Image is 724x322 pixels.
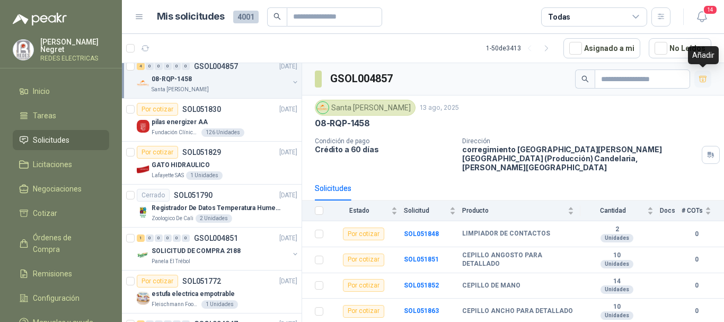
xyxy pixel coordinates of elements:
div: Por cotizar [137,146,178,159]
div: 1 - 50 de 3413 [486,40,555,57]
img: Company Logo [137,292,149,304]
span: 14 [703,5,718,15]
img: Company Logo [137,206,149,219]
div: 1 Unidades [201,300,238,309]
span: Licitaciones [33,159,72,170]
b: SOL051852 [404,282,439,289]
div: 0 [173,234,181,242]
a: CerradoSOL051790[DATE] Company LogoRegistrador De Datos Temperatura Humedad Usb 32.000 RegistroZo... [122,185,302,228]
h1: Mis solicitudes [157,9,225,24]
th: # COTs [682,201,724,221]
a: SOL051848 [404,230,439,238]
div: Unidades [601,311,633,320]
a: Solicitudes [13,130,109,150]
img: Company Logo [13,40,33,60]
span: Producto [462,207,566,214]
div: 1 Unidades [186,171,223,180]
div: Cerrado [137,189,170,202]
div: Por cotizar [343,228,384,240]
a: 4 0 0 0 0 0 GSOL004857[DATE] Company Logo08-RQP-1458Santa [PERSON_NAME] [137,60,299,94]
p: Panela El Trébol [152,257,190,266]
p: Lafayette SAS [152,171,184,180]
a: Cotizar [13,203,109,223]
img: Logo peakr [13,13,67,25]
b: LIMPIADOR DE CONTACTOS [462,230,550,238]
p: estufa electrica empotrable [152,289,235,299]
p: SOL051790 [174,192,213,199]
th: Producto [462,201,580,221]
div: 0 [155,63,163,70]
a: Por cotizarSOL051829[DATE] Company LogoGATO HIDRAULICOLafayette SAS1 Unidades [122,142,302,185]
div: Solicitudes [315,182,351,194]
span: Remisiones [33,268,72,280]
div: Por cotizar [343,254,384,266]
th: Docs [660,201,682,221]
p: pilas energizer AA [152,117,208,127]
p: Fleischmann Foods S.A. [152,300,199,309]
span: Cotizar [33,207,57,219]
b: 0 [682,306,711,316]
span: Solicitud [404,207,447,214]
div: 0 [146,234,154,242]
a: Negociaciones [13,179,109,199]
p: GATO HIDRAULICO [152,160,210,170]
p: corregimiento [GEOGRAPHIC_DATA][PERSON_NAME][GEOGRAPHIC_DATA] (Producción) Candelaria , [PERSON_N... [462,145,697,172]
b: 14 [580,277,654,286]
span: Estado [330,207,389,214]
a: SOL051863 [404,307,439,315]
div: 0 [173,63,181,70]
div: 0 [164,63,172,70]
span: search [273,13,281,20]
button: Asignado a mi [563,38,640,58]
b: 10 [580,303,654,311]
span: 4001 [233,11,259,23]
div: 1 [137,234,145,242]
span: Inicio [33,85,50,97]
p: [DATE] [279,105,297,115]
p: Crédito a 60 días [315,145,454,154]
div: Santa [PERSON_NAME] [315,100,416,116]
p: Dirección [462,137,697,145]
p: SOLICITUD DE COMPRA 2188 [152,246,241,256]
button: 14 [692,7,711,27]
p: [PERSON_NAME] Negret [40,38,109,53]
div: Por cotizar [343,279,384,292]
b: 0 [682,229,711,239]
b: CEPILLO ANCHO PARA DETALLADO [462,307,573,316]
b: CEPILLO ANGOSTO PARA DETALLADO [462,251,574,268]
div: 0 [182,234,190,242]
p: Registrador De Datos Temperatura Humedad Usb 32.000 Registro [152,203,284,213]
div: 126 Unidades [201,128,244,137]
p: SOL051772 [182,277,221,285]
p: GSOL004851 [194,234,238,242]
span: Configuración [33,292,80,304]
h3: GSOL004857 [330,71,394,87]
div: 4 [137,63,145,70]
p: Santa [PERSON_NAME] [152,85,209,94]
b: 2 [580,225,654,234]
b: 0 [682,281,711,291]
div: Unidades [601,234,633,242]
div: Por cotizar [343,305,384,318]
a: Inicio [13,81,109,101]
p: [DATE] [279,62,297,72]
p: REDES ELECTRICAS [40,55,109,62]
img: Company Logo [137,77,149,90]
b: SOL051851 [404,256,439,263]
span: Cantidad [580,207,645,214]
b: 10 [580,251,654,260]
div: 0 [146,63,154,70]
a: Licitaciones [13,154,109,175]
p: [DATE] [279,233,297,243]
div: 2 Unidades [196,214,232,223]
span: Solicitudes [33,134,69,146]
span: # COTs [682,207,703,214]
span: Tareas [33,110,56,121]
p: Condición de pago [315,137,454,145]
p: 08-RQP-1458 [315,118,370,129]
p: Fundación Clínica Shaio [152,128,199,137]
a: Remisiones [13,264,109,284]
a: Por cotizarSOL051772[DATE] Company Logoestufa electrica empotrableFleischmann Foods S.A.1 Unidades [122,271,302,314]
b: CEPILLO DE MANO [462,282,520,290]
